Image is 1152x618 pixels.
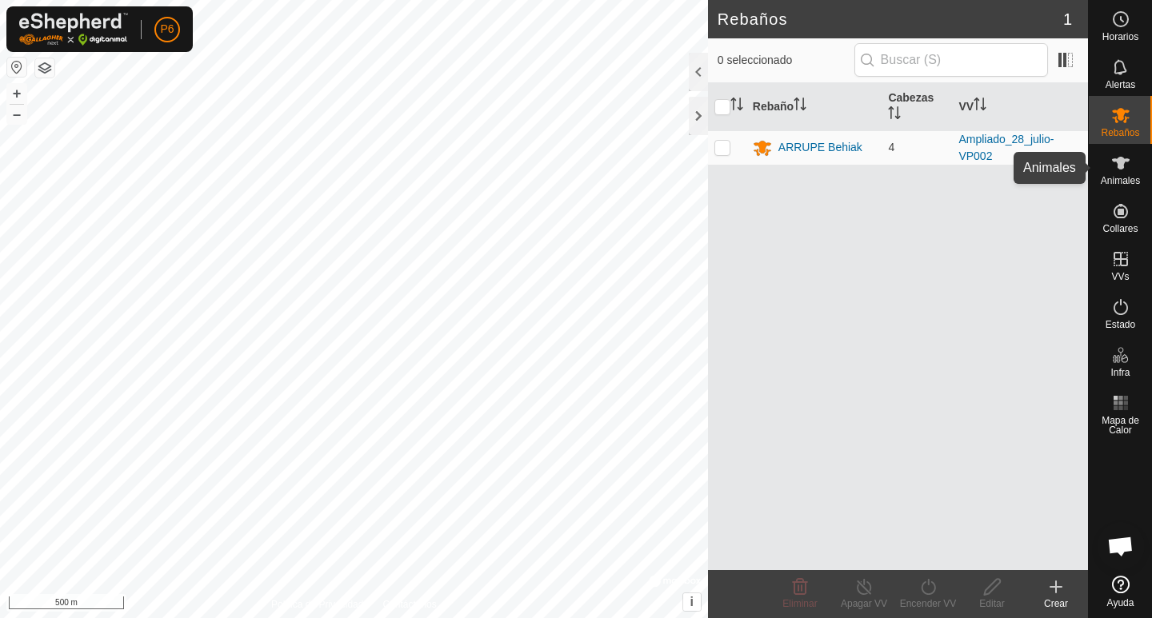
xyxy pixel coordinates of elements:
[35,58,54,78] button: Capas del Mapa
[160,21,174,38] span: P6
[888,141,894,154] span: 4
[1110,368,1130,377] span: Infra
[19,13,128,46] img: Logo Gallagher
[690,595,694,608] span: i
[1101,176,1140,185] span: Animales
[794,100,806,113] p-sorticon: Activar para ordenar
[782,598,817,609] span: Eliminar
[730,100,743,113] p-sorticon: Activar para ordenar
[958,133,1054,162] a: Ampliado_28_julio-VP002
[1102,32,1138,42] span: Horarios
[832,596,896,611] div: Apagar VV
[382,597,436,612] a: Contáctenos
[1107,598,1134,608] span: Ayuda
[888,109,901,122] p-sorticon: Activar para ordenar
[974,100,986,113] p-sorticon: Activar para ordenar
[882,83,952,131] th: Cabezas
[683,593,701,611] button: i
[1063,7,1072,31] span: 1
[1101,128,1139,138] span: Rebaños
[1106,80,1135,90] span: Alertas
[952,83,1088,131] th: VV
[7,105,26,124] button: –
[1024,596,1088,611] div: Crear
[7,84,26,103] button: +
[1111,272,1129,281] span: VVs
[718,52,854,69] span: 0 seleccionado
[7,58,26,77] button: Restablecer Mapa
[271,597,363,612] a: Política de Privacidad
[1097,522,1145,570] a: Chat abierto
[718,10,1063,29] h2: Rebaños
[1089,569,1152,614] a: Ayuda
[1106,320,1135,329] span: Estado
[854,43,1048,77] input: Buscar (S)
[896,596,960,611] div: Encender VV
[778,139,862,156] div: ARRUPE Behiak
[746,83,882,131] th: Rebaño
[1093,416,1148,435] span: Mapa de Calor
[960,596,1024,611] div: Editar
[1102,224,1138,233] span: Collares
